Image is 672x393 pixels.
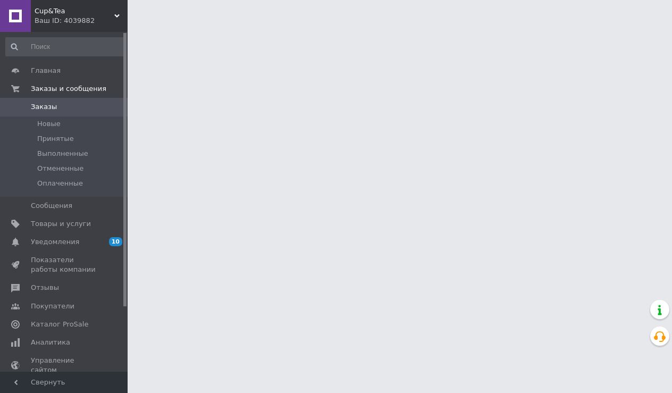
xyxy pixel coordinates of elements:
[37,164,83,173] span: Отмененные
[37,119,61,129] span: Новые
[37,149,88,158] span: Выполненные
[5,37,125,56] input: Поиск
[31,201,72,211] span: Сообщения
[31,320,88,329] span: Каталог ProSale
[37,179,83,188] span: Оплаченные
[31,237,79,247] span: Уведомления
[109,237,122,246] span: 10
[31,84,106,94] span: Заказы и сообщения
[31,356,98,375] span: Управление сайтом
[31,219,91,229] span: Товары и услуги
[35,16,128,26] div: Ваш ID: 4039882
[31,102,57,112] span: Заказы
[31,338,70,347] span: Аналитика
[31,66,61,76] span: Главная
[31,283,59,292] span: Отзывы
[31,302,74,311] span: Покупатели
[37,134,74,144] span: Принятые
[31,255,98,274] span: Показатели работы компании
[35,6,114,16] span: Cup&Tea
